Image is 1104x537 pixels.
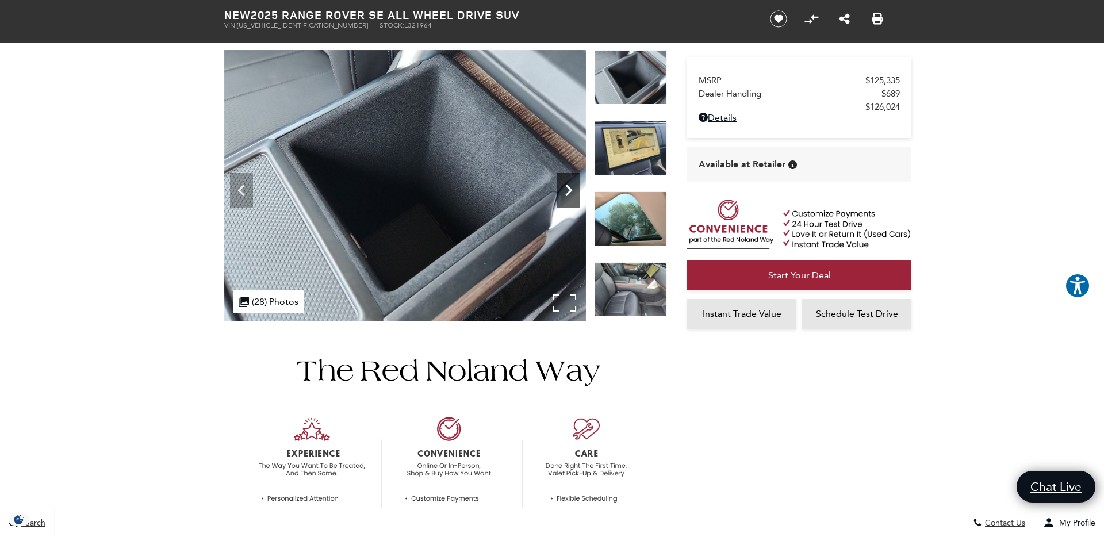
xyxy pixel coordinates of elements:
[982,518,1025,528] span: Contact Us
[404,21,432,29] span: L321964
[595,50,667,105] img: New 2025 Carpathian Grey LAND ROVER SE image 19
[699,102,900,112] a: $126,024
[768,270,831,281] span: Start Your Deal
[224,50,586,321] img: New 2025 Carpathian Grey LAND ROVER SE image 19
[224,21,237,29] span: VIN:
[699,75,900,86] a: MSRP $125,335
[699,112,900,123] a: Details
[872,12,883,26] a: Print this New 2025 Range Rover SE All Wheel Drive SUV
[6,513,32,526] img: Opt-Out Icon
[788,160,797,169] div: Vehicle is in stock and ready for immediate delivery. Due to demand, availability is subject to c...
[803,10,820,28] button: Compare vehicle
[595,121,667,175] img: New 2025 Carpathian Grey LAND ROVER SE image 20
[1055,518,1095,528] span: My Profile
[839,12,850,26] a: Share this New 2025 Range Rover SE All Wheel Drive SUV
[6,513,32,526] section: Click to Open Cookie Consent Modal
[595,191,667,246] img: New 2025 Carpathian Grey LAND ROVER SE image 21
[1034,508,1104,537] button: Open user profile menu
[1065,273,1090,298] button: Explore your accessibility options
[802,299,911,329] a: Schedule Test Drive
[687,299,796,329] a: Instant Trade Value
[881,89,900,99] span: $689
[766,10,791,28] button: Save vehicle
[699,89,900,99] a: Dealer Handling $689
[230,173,253,208] div: Previous
[865,102,900,112] span: $126,024
[1017,471,1095,503] a: Chat Live
[703,308,781,319] span: Instant Trade Value
[233,290,304,313] div: (28) Photos
[379,21,404,29] span: Stock:
[224,7,251,22] strong: New
[595,262,667,317] img: New 2025 Carpathian Grey LAND ROVER SE image 22
[557,173,580,208] div: Next
[699,158,785,171] span: Available at Retailer
[1025,479,1087,494] span: Chat Live
[687,260,911,290] a: Start Your Deal
[1065,273,1090,301] aside: Accessibility Help Desk
[237,21,368,29] span: [US_VEHICLE_IDENTIFICATION_NUMBER]
[224,9,750,21] h1: 2025 Range Rover SE All Wheel Drive SUV
[816,308,898,319] span: Schedule Test Drive
[699,75,865,86] span: MSRP
[687,335,911,516] iframe: YouTube video player
[699,89,881,99] span: Dealer Handling
[865,75,900,86] span: $125,335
